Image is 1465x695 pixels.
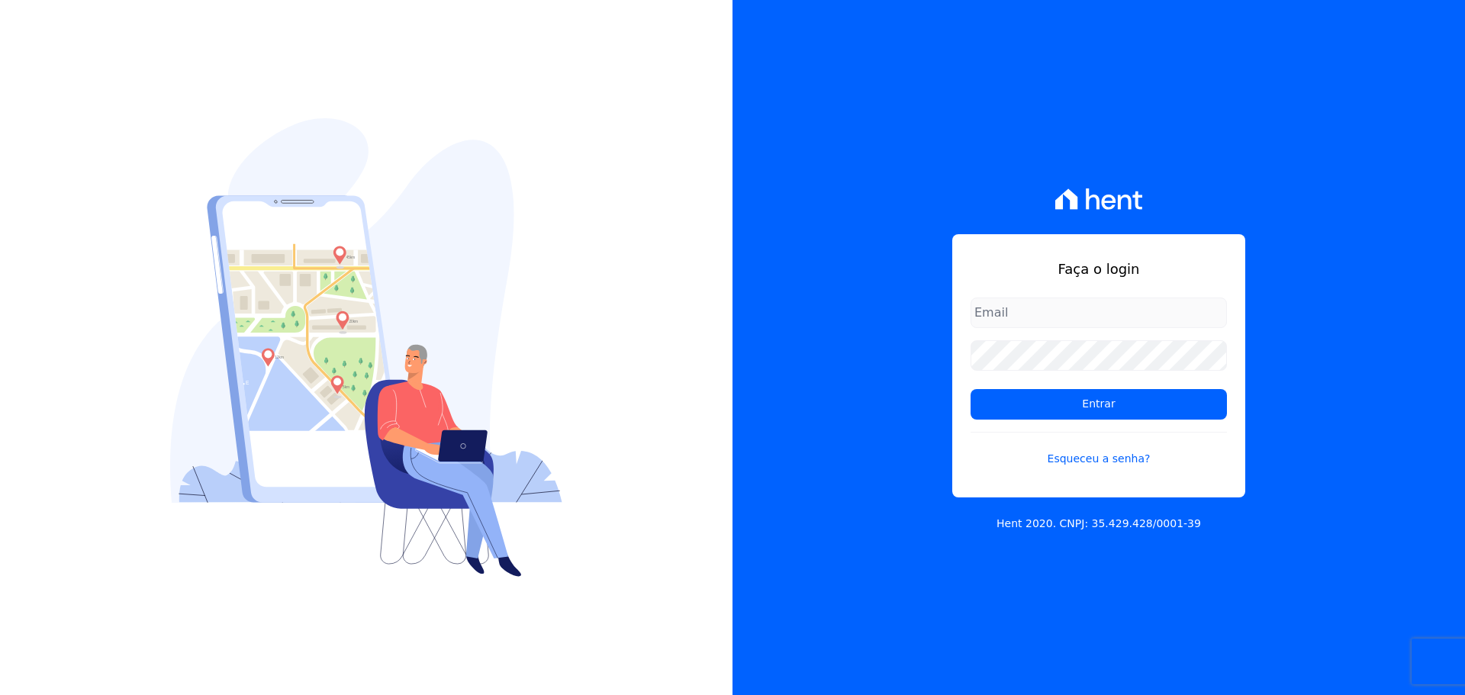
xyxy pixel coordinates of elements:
[170,118,562,577] img: Login
[971,298,1227,328] input: Email
[971,432,1227,467] a: Esqueceu a senha?
[997,516,1201,532] p: Hent 2020. CNPJ: 35.429.428/0001-39
[971,259,1227,279] h1: Faça o login
[971,389,1227,420] input: Entrar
